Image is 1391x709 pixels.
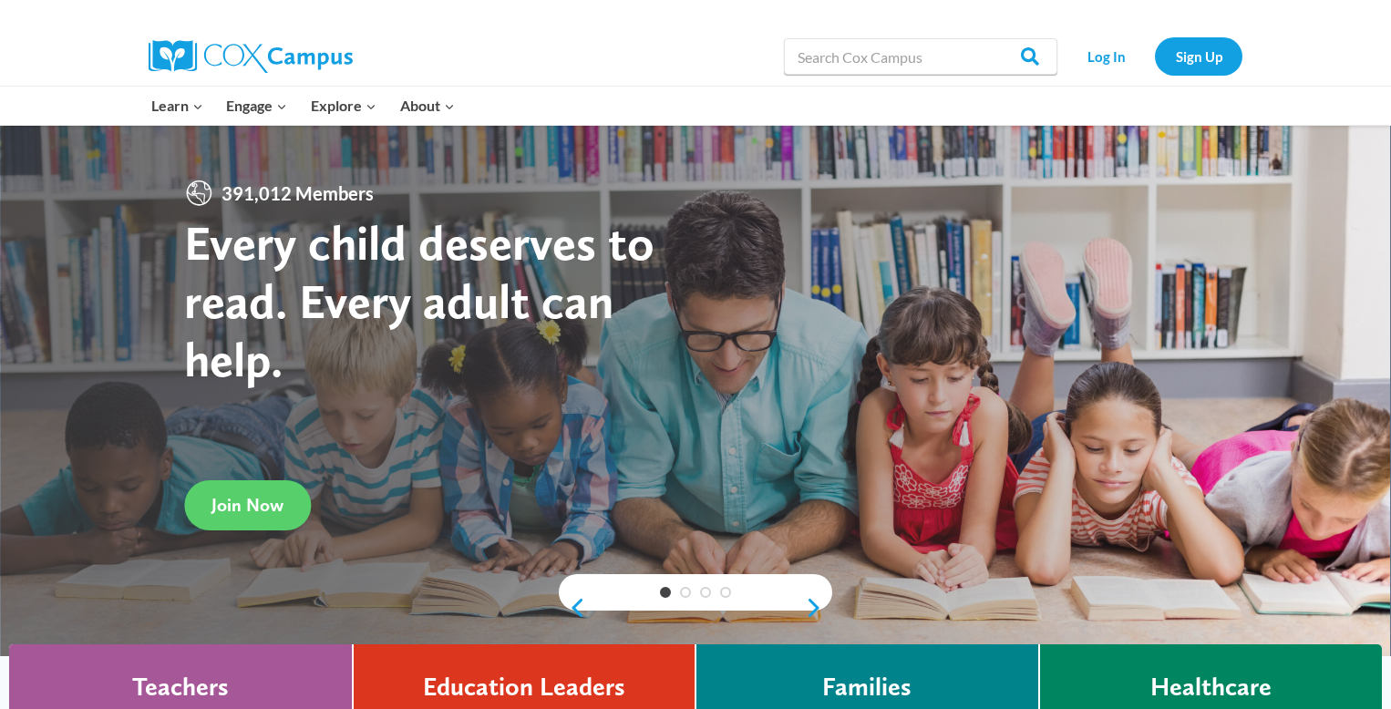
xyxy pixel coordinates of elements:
a: Log In [1066,37,1146,75]
span: Engage [226,94,287,118]
div: content slider buttons [559,590,832,626]
span: About [400,94,455,118]
h4: Education Leaders [423,672,625,703]
a: 3 [700,587,711,598]
a: Join Now [184,480,311,530]
a: 1 [660,587,671,598]
a: next [805,597,832,619]
nav: Primary Navigation [139,87,466,125]
a: previous [559,597,586,619]
nav: Secondary Navigation [1066,37,1242,75]
span: Explore [311,94,376,118]
a: 4 [720,587,731,598]
h4: Families [822,672,912,703]
span: Join Now [211,494,283,516]
img: Cox Campus [149,40,353,73]
h4: Teachers [132,672,229,703]
a: 2 [680,587,691,598]
span: Learn [151,94,203,118]
h4: Healthcare [1150,672,1272,703]
a: Sign Up [1155,37,1242,75]
span: 391,012 Members [214,179,381,208]
input: Search Cox Campus [784,38,1057,75]
strong: Every child deserves to read. Every adult can help. [184,213,654,387]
